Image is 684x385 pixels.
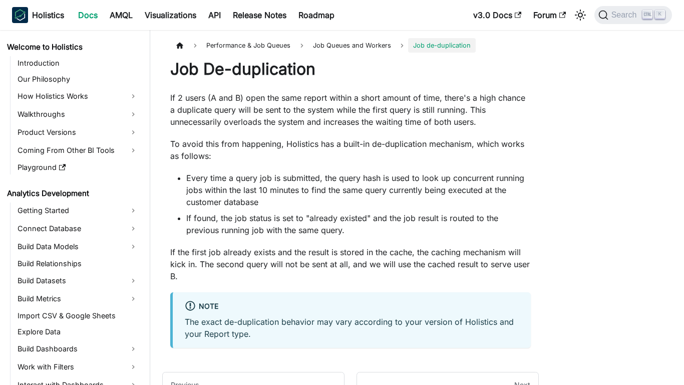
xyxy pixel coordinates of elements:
[139,7,202,23] a: Visualizations
[308,38,396,53] span: Job Queues and Workers
[227,7,292,23] a: Release Notes
[15,203,141,219] a: Getting Started
[15,291,141,307] a: Build Metrics
[15,106,141,122] a: Walkthroughs
[15,309,141,323] a: Import CSV & Google Sheets
[527,7,572,23] a: Forum
[104,7,139,23] a: AMQL
[170,246,531,282] p: If the first job already exists and the result is stored in the cache, the caching mechanism will...
[4,40,141,54] a: Welcome to Holistics
[12,7,28,23] img: Holistics
[15,124,141,140] a: Product Versions
[572,7,588,23] button: Switch between dark and light mode (currently light mode)
[72,7,104,23] a: Docs
[15,257,141,271] a: Build Relationships
[15,160,141,174] a: Playground
[15,239,141,255] a: Build Data Models
[170,38,189,53] a: Home page
[4,186,141,201] a: Analytics Development
[467,7,527,23] a: v3.0 Docs
[408,38,476,53] span: Job de-duplication
[170,59,531,79] h1: Job De-duplication
[186,172,531,208] li: Every time a query job is submitted, the query hash is used to look up concurrent running jobs wi...
[15,72,141,86] a: Our Philosophy
[202,7,227,23] a: API
[594,6,672,24] button: Search (Ctrl+K)
[170,38,531,53] nav: Breadcrumbs
[201,38,295,53] span: Performance & Job Queues
[170,138,531,162] p: To avoid this from happening, Holistics has a built-in de-duplication mechanism, which works as f...
[15,88,141,104] a: How Holistics Works
[170,92,531,128] p: If 2 users (A and B) open the same report within a short amount of time, there's a high chance a ...
[15,142,141,158] a: Coming From Other BI Tools
[186,212,531,236] li: If found, the job status is set to "already existed" and the job result is routed to the previous...
[608,11,643,20] span: Search
[185,316,519,340] p: The exact de-duplication behavior may vary according to your version of Holistics and your Report...
[15,221,141,237] a: Connect Database
[292,7,340,23] a: Roadmap
[15,341,141,357] a: Build Dashboards
[15,359,141,375] a: Work with Filters
[32,9,64,21] b: Holistics
[15,325,141,339] a: Explore Data
[12,7,64,23] a: HolisticsHolistics
[15,273,141,289] a: Build Datasets
[655,10,665,19] kbd: K
[15,56,141,70] a: Introduction
[185,300,519,313] div: Note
